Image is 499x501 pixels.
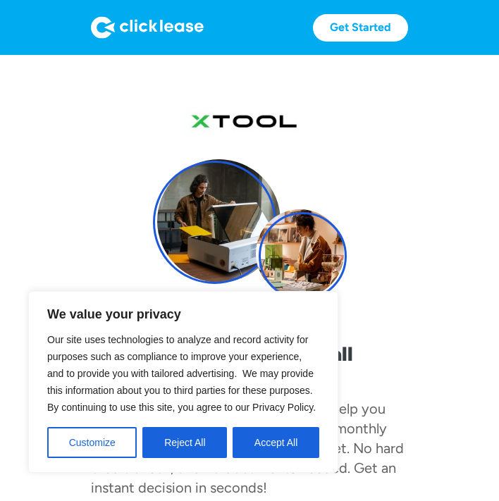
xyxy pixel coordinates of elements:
div: We value your privacy [28,291,338,473]
p: We value your privacy [47,306,319,323]
button: Accept All [233,427,319,458]
span: Our site uses technologies to analyze and record activity for purposes such as compliance to impr... [47,334,316,413]
img: Logo [91,16,204,39]
button: Customize [47,427,137,458]
button: Reject All [142,427,227,458]
a: Get Started [313,14,408,42]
